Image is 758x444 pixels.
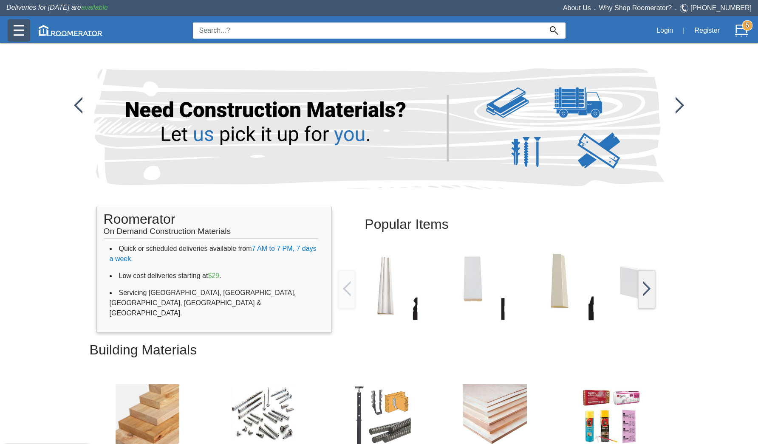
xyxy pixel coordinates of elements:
[599,4,672,11] a: Why Shop Roomerator?
[365,210,629,239] h2: Popular Items
[610,248,684,323] img: /app/images/Buttons/favicon.jpg
[208,272,219,279] span: $29
[14,25,24,36] img: Categories.svg
[39,25,102,36] img: roomerator-logo.svg
[193,22,543,39] input: Search...?
[104,222,231,236] span: On Demand Construction Materials
[550,26,558,35] img: Search_Icon.svg
[690,22,724,39] button: Register
[348,248,423,323] img: /app/images/Buttons/favicon.jpg
[735,24,748,37] img: Cart.svg
[90,336,669,364] h2: Building Materials
[690,4,752,11] a: [PHONE_NUMBER]
[104,207,319,239] h1: Roomerator
[436,248,510,323] img: /app/images/Buttons/favicon.jpg
[110,284,319,322] li: Servicing [GEOGRAPHIC_DATA], [GEOGRAPHIC_DATA], [GEOGRAPHIC_DATA], [GEOGRAPHIC_DATA] & [GEOGRAPHI...
[680,3,690,14] img: Telephone.svg
[523,248,597,323] img: /app/images/Buttons/favicon.jpg
[643,281,651,296] img: /app/images/Buttons/favicon.jpg
[343,281,351,296] img: /app/images/Buttons/favicon.jpg
[6,4,108,11] span: Deliveries for [DATE] are
[110,267,319,284] li: Low cost deliveries starting at .
[678,21,690,40] div: |
[74,97,82,114] img: /app/images/Buttons/favicon.jpg
[652,22,678,39] button: Login
[591,7,599,11] span: •
[676,97,684,114] img: /app/images/Buttons/favicon.jpg
[563,4,591,11] a: About Us
[81,4,108,11] span: available
[742,20,752,31] strong: 5
[110,240,319,267] li: Quick or scheduled deliveries available from
[672,7,680,11] span: •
